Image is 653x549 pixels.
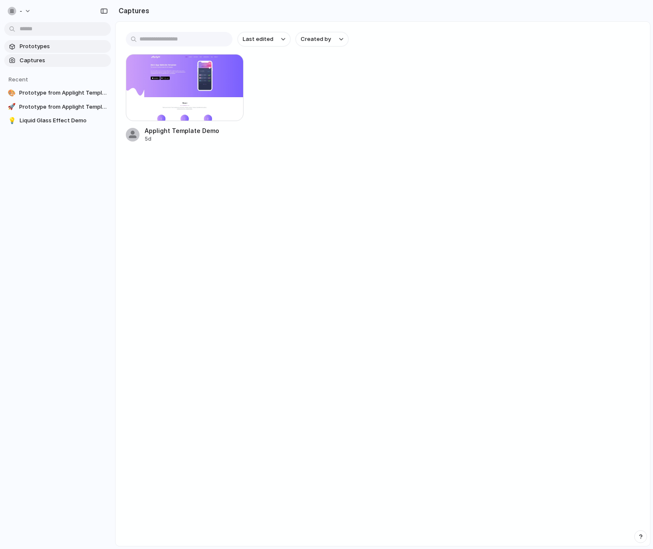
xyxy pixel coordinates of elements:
[20,7,22,15] span: -
[4,4,35,18] button: -
[4,54,111,67] a: Captures
[115,6,149,16] h2: Captures
[296,32,348,46] button: Created by
[4,87,111,99] a: 🎨Prototype from Applight Template Demo
[20,42,107,51] span: Prototypes
[145,135,244,143] div: 5d
[4,114,111,127] a: 💡Liquid Glass Effect Demo
[8,89,16,97] div: 🎨
[301,35,331,43] span: Created by
[9,76,28,83] span: Recent
[4,101,111,113] a: 🚀Prototype from Applight Template Demo
[20,116,107,125] span: Liquid Glass Effect Demo
[19,89,107,97] span: Prototype from Applight Template Demo
[8,116,16,125] div: 💡
[243,35,273,43] span: Last edited
[238,32,290,46] button: Last edited
[20,56,107,65] span: Captures
[4,40,111,53] a: Prototypes
[8,103,16,111] div: 🚀
[19,103,107,111] span: Prototype from Applight Template Demo
[145,126,244,135] span: Applight Template Demo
